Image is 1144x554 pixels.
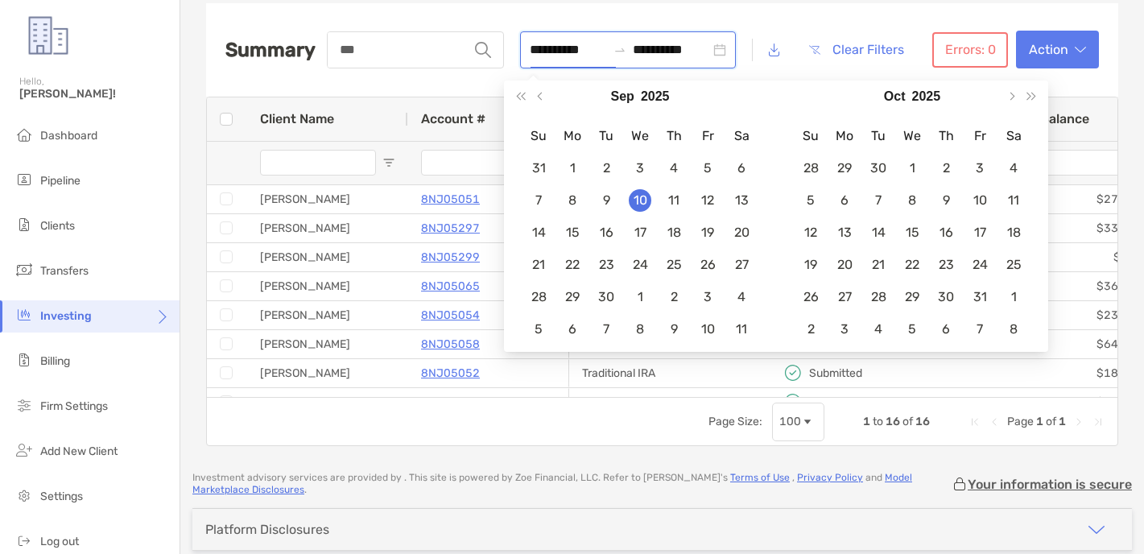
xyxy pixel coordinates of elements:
div: Previous Page [988,415,1001,428]
button: Errors: 0 [932,32,1008,68]
div: 100 [779,415,801,428]
p: 8NJ05052 [421,363,480,383]
div: [PERSON_NAME] [247,330,408,358]
td: 2025-09-21 [522,249,555,281]
div: 27 [833,286,856,308]
p: Submitted [809,363,862,383]
span: 1 [1059,415,1066,428]
img: clients icon [14,215,34,234]
div: 20 [730,221,753,244]
td: 2025-09-19 [691,217,725,249]
button: Choose a month [611,81,634,113]
button: Next year (Control + right) [1021,81,1042,113]
div: 4 [663,157,685,180]
div: 30 [595,286,617,308]
p: Submitted [809,392,862,412]
td: 2025-09-27 [725,249,758,281]
div: 21 [867,254,890,276]
div: 2 [663,286,685,308]
div: 7 [595,318,617,341]
p: 8NJ05054 [421,305,480,325]
div: [PERSON_NAME] [247,243,408,271]
th: Sa [997,120,1030,152]
div: 17 [968,221,991,244]
h2: Summary [225,39,316,61]
p: 8NJ05297 [421,218,480,238]
td: 2025-10-04 [997,152,1030,184]
td: 2025-09-22 [555,249,589,281]
td: 2025-10-17 [963,217,997,249]
div: [PERSON_NAME] [247,388,408,416]
a: 8NJ05058 [421,334,480,354]
th: We [623,120,657,152]
div: 4 [730,286,753,308]
div: 29 [901,286,923,308]
td: 2025-10-05 [794,184,828,217]
td: 2025-11-04 [861,313,895,345]
a: 8NJ05051 [421,189,480,209]
div: 12 [696,189,719,212]
div: 11 [1002,189,1025,212]
div: 9 [595,189,617,212]
div: [PERSON_NAME] [247,272,408,300]
div: 31 [527,157,550,180]
th: We [895,120,929,152]
span: Transfers [40,264,89,278]
span: Page [1007,415,1034,428]
span: swap-right [613,43,626,56]
div: Next Page [1072,415,1085,428]
div: 8 [1002,318,1025,341]
span: 16 [886,415,900,428]
td: 2025-09-07 [522,184,555,217]
div: 8 [561,189,584,212]
td: 2025-10-02 [929,152,963,184]
td: 2025-09-11 [657,184,691,217]
td: 2025-10-04 [725,281,758,313]
button: Choose a year [912,81,941,113]
span: Dashboard [40,129,97,143]
div: 5 [696,157,719,180]
div: 10 [696,318,719,341]
td: 2025-10-01 [895,152,929,184]
div: 23 [935,254,957,276]
img: billing icon [14,350,34,370]
td: 2025-11-08 [997,313,1030,345]
td: 2025-09-03 [623,152,657,184]
button: Last year (Control + left) [510,81,531,113]
div: 6 [561,318,584,341]
img: dashboard icon [14,125,34,144]
td: 2025-09-26 [691,249,725,281]
p: Your information is secure [968,477,1132,492]
div: 5 [527,318,550,341]
td: 2025-09-08 [555,184,589,217]
td: 2025-11-06 [929,313,963,345]
img: Zoe Logo [19,6,77,64]
p: 8NJ05065 [421,276,480,296]
div: 24 [968,254,991,276]
span: of [1046,415,1056,428]
span: Client Name [260,111,334,126]
td: 2025-10-10 [963,184,997,217]
td: 2025-10-11 [997,184,1030,217]
div: 7 [867,189,890,212]
div: 1 [901,157,923,180]
div: 28 [799,157,822,180]
span: Investing [40,309,92,323]
span: [PERSON_NAME]! [19,87,170,101]
div: 1 [1002,286,1025,308]
div: [PERSON_NAME] [247,301,408,329]
span: to [613,43,626,56]
span: Billing [40,354,70,368]
a: Terms of Use [730,472,790,483]
span: of [902,415,913,428]
div: 4 [867,318,890,341]
div: 13 [730,189,753,212]
div: 30 [935,286,957,308]
div: 24 [629,254,651,276]
td: 2025-09-30 [861,152,895,184]
div: 27 [730,254,753,276]
img: settings icon [14,486,34,505]
td: 2025-10-13 [828,217,861,249]
span: Log out [40,535,79,548]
